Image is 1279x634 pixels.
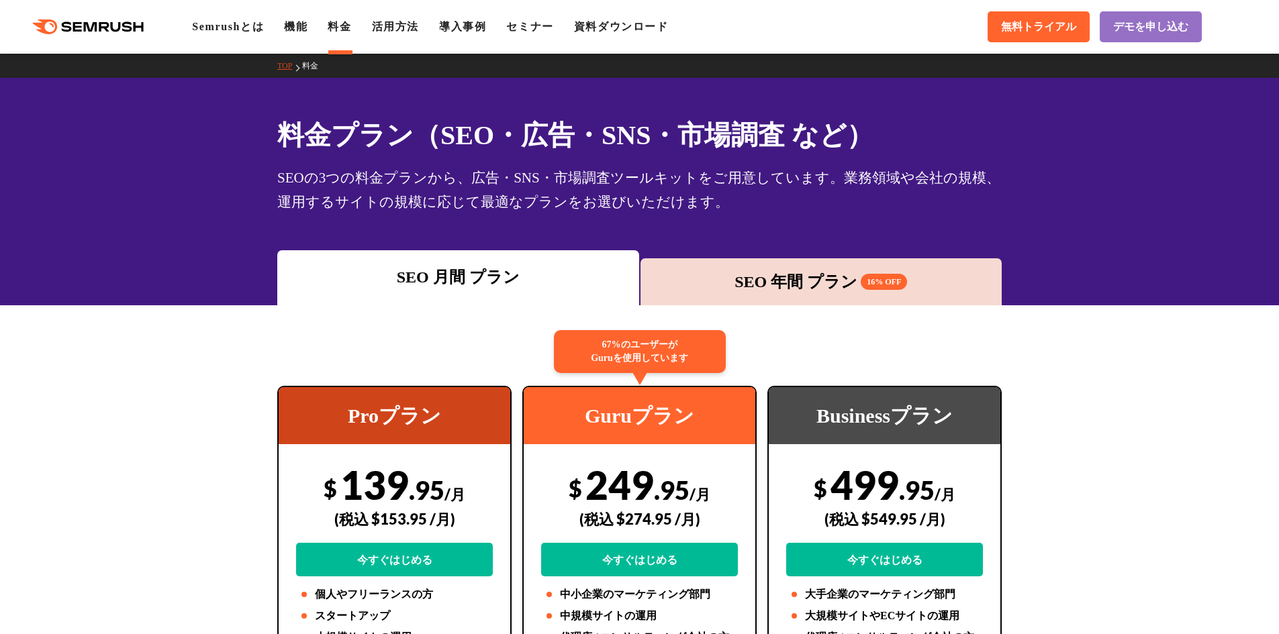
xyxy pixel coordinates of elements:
a: 無料トライアル [988,11,1090,42]
span: 無料トライアル [1001,20,1076,34]
div: Guruプラン [524,387,755,444]
a: 活用方法 [372,21,419,32]
span: $ [569,474,582,502]
span: /月 [690,485,710,503]
a: 今すぐはじめる [296,543,493,576]
a: 今すぐはじめる [541,543,738,576]
div: (税込 $153.95 /月) [296,495,493,543]
span: /月 [935,485,955,503]
a: 機能 [284,21,307,32]
div: 67%のユーザーが Guruを使用しています [554,330,726,373]
a: 料金 [328,21,351,32]
div: 249 [541,461,738,576]
a: 料金 [302,61,328,70]
div: SEOの3つの料金プランから、広告・SNS・市場調査ツールキットをご用意しています。業務領域や会社の規模、運用するサイトの規模に応じて最適なプランをお選びいただけます。 [277,166,1002,214]
span: 16% OFF [861,274,907,290]
span: .95 [899,474,935,505]
span: .95 [409,474,444,505]
li: 個人やフリーランスの方 [296,586,493,602]
span: デモを申し込む [1113,20,1188,34]
span: $ [324,474,337,502]
a: 今すぐはじめる [786,543,983,576]
li: 大手企業のマーケティング部門 [786,586,983,602]
a: デモを申し込む [1100,11,1202,42]
div: SEO 月間 プラン [284,265,632,289]
div: Proプラン [279,387,510,444]
div: Businessプラン [769,387,1000,444]
li: 中小企業のマーケティング部門 [541,586,738,602]
div: (税込 $549.95 /月) [786,495,983,543]
a: TOP [277,61,302,70]
li: 大規模サイトやECサイトの運用 [786,608,983,624]
div: 499 [786,461,983,576]
h1: 料金プラン（SEO・広告・SNS・市場調査 など） [277,115,1002,155]
span: $ [814,474,827,502]
a: Semrushとは [192,21,264,32]
li: スタートアップ [296,608,493,624]
a: セミナー [506,21,553,32]
a: 資料ダウンロード [574,21,669,32]
div: (税込 $274.95 /月) [541,495,738,543]
div: SEO 年間 プラン [647,270,996,294]
a: 導入事例 [439,21,486,32]
li: 中規模サイトの運用 [541,608,738,624]
div: 139 [296,461,493,576]
span: .95 [654,474,690,505]
span: /月 [444,485,465,503]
